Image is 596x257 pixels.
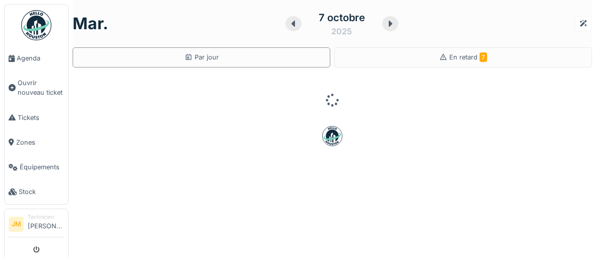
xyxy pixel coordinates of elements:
a: Tickets [5,105,68,130]
span: Équipements [20,162,64,172]
span: 7 [480,52,487,62]
h1: mar. [73,14,108,33]
div: Technicien [28,213,64,221]
img: Badge_color-CXgf-gQk.svg [21,10,51,40]
li: JM [9,217,24,232]
span: En retard [449,53,487,61]
span: Agenda [17,53,64,63]
a: Ouvrir nouveau ticket [5,71,68,105]
div: Par jour [185,52,219,62]
div: 7 octobre [319,10,365,25]
img: badge-BVDL4wpA.svg [322,126,342,146]
a: Zones [5,130,68,155]
a: Stock [5,179,68,204]
span: Tickets [18,113,64,122]
span: Ouvrir nouveau ticket [18,78,64,97]
span: Zones [16,138,64,147]
a: Équipements [5,155,68,179]
a: JM Technicien[PERSON_NAME] [9,213,64,237]
div: 2025 [331,25,352,37]
span: Stock [19,187,64,197]
li: [PERSON_NAME] [28,213,64,235]
a: Agenda [5,46,68,71]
